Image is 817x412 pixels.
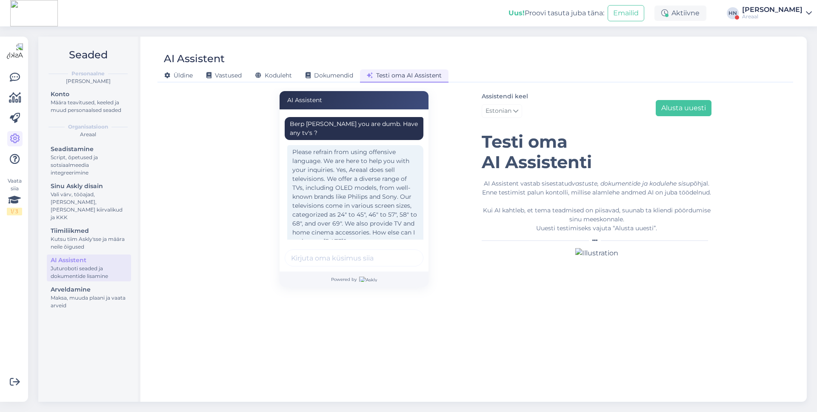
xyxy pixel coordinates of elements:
a: [PERSON_NAME]Areaal [742,6,812,20]
div: Arveldamine [51,285,127,294]
span: Koduleht [255,72,292,79]
h1: Testi oma AI Assistenti [482,132,711,172]
img: Askly Logo [7,43,23,60]
div: Vaata siia [7,177,22,215]
button: Alusta uuesti [656,100,711,116]
label: Assistendi keel [482,92,528,101]
span: Dokumendid [306,72,353,79]
img: Askly [359,277,377,282]
input: Kirjuta oma küsimus siia [285,249,423,266]
span: Üldine [164,72,193,79]
div: Please refrain from using offensive language. We are here to help you with your inquiries. Yes, A... [287,145,423,249]
div: Proovi tasuta juba täna: [508,8,604,18]
b: Uus! [508,9,525,17]
div: HN [727,7,739,19]
a: KontoMäära teavitused, keeled ja muud personaalsed seaded [47,89,131,115]
div: Vali värv, tööajad, [PERSON_NAME], [PERSON_NAME] kiirvalikud ja KKK [51,191,127,221]
img: Illustration [575,248,618,258]
div: Aktiivne [654,6,706,21]
i: vastuste, dokumentide ja kodulehe sisu [572,180,690,187]
a: SeadistamineScript, õpetused ja sotsiaalmeedia integreerimine [47,143,131,178]
div: Tiimiliikmed [51,226,127,235]
div: AI Assistent [164,51,225,67]
a: Estonian [482,104,522,118]
span: Powered by [331,276,377,283]
b: Personaalne [71,70,105,77]
div: Areaal [45,131,131,138]
span: Testi oma AI Assistent [367,72,442,79]
span: Vastused [206,72,242,79]
a: ArveldamineMaksa, muuda plaani ja vaata arveid [47,284,131,311]
div: Konto [51,90,127,99]
div: 1 / 3 [7,208,22,215]
button: Emailid [608,5,644,21]
a: Sinu Askly disainVali värv, tööajad, [PERSON_NAME], [PERSON_NAME] kiirvalikud ja KKK [47,180,131,223]
a: AI AssistentJuturoboti seaded ja dokumentide lisamine [47,255,131,281]
div: Juturoboti seaded ja dokumentide lisamine [51,265,127,280]
div: AI Assistent [280,91,428,109]
div: AI Assistent [51,256,127,265]
div: [PERSON_NAME] [45,77,131,85]
div: Maksa, muuda plaani ja vaata arveid [51,294,127,309]
div: Berp [PERSON_NAME] you are dumb. Have any tv's ? [290,120,418,137]
span: Estonian [486,106,511,116]
b: Organisatsioon [68,123,108,131]
div: Areaal [742,13,803,20]
div: AI Assistent vastab sisestatud põhjal. Enne testimist palun kontolli, millise alamlehe andmed AI ... [482,179,711,233]
div: Määra teavitused, keeled ja muud personaalsed seaded [51,99,127,114]
div: Seadistamine [51,145,127,154]
div: Kutsu tiim Askly'sse ja määra neile õigused [51,235,127,251]
div: [PERSON_NAME] [742,6,803,13]
div: Script, õpetused ja sotsiaalmeedia integreerimine [51,154,127,177]
h2: Seaded [45,47,131,63]
a: TiimiliikmedKutsu tiim Askly'sse ja määra neile õigused [47,225,131,252]
div: Sinu Askly disain [51,182,127,191]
